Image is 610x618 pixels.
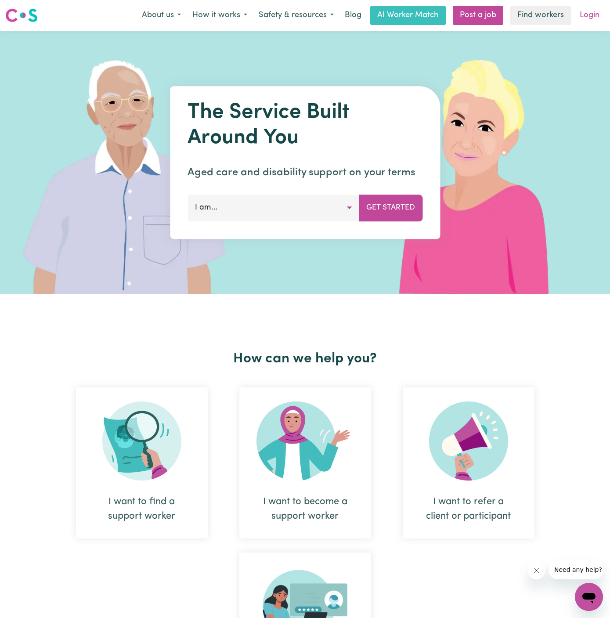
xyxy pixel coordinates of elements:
[97,495,187,524] div: I want to find a support worker
[549,560,603,579] iframe: Message from company
[188,195,359,221] button: I am...
[60,351,550,367] h2: How can we help you?
[510,6,571,25] a: Find workers
[429,401,508,481] img: Refer
[453,6,503,25] a: Post a job
[5,7,38,23] img: Careseekers logo
[239,387,371,538] div: I want to become a support worker
[339,6,367,25] a: Blog
[403,387,534,538] div: I want to refer a client or participant
[574,6,605,25] a: Login
[575,583,603,611] iframe: Button to launch messaging window
[424,495,513,524] div: I want to refer a client or participant
[370,6,446,25] a: AI Worker Match
[5,5,38,25] a: Careseekers logo
[256,401,354,481] img: Become Worker
[102,401,181,481] img: Search
[188,165,422,181] p: Aged care and disability support on your terms
[187,6,253,25] button: How it works
[188,100,422,151] h1: The Service Built Around You
[260,495,350,524] div: I want to become a support worker
[136,6,187,25] button: About us
[253,6,339,25] button: Safety & resources
[359,195,422,221] button: Get Started
[528,562,545,579] iframe: Close message
[76,387,208,538] div: I want to find a support worker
